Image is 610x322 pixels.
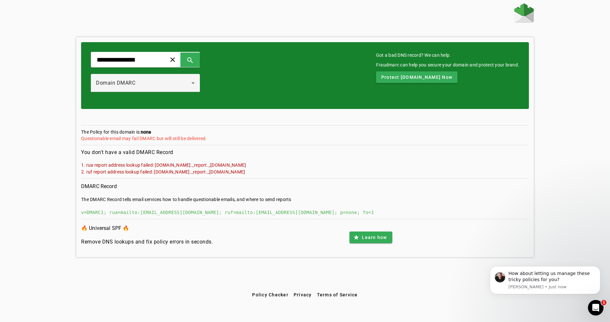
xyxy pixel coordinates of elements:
[81,209,529,216] div: v=DMARC1; rua=mailto:[EMAIL_ADDRESS][DOMAIN_NAME]; ruf=mailto:[EMAIL_ADDRESS][DOMAIN_NAME]; p=non...
[514,3,534,23] img: Fraudmarc Logo
[81,168,529,175] mat-error: 2. ruf report address lookup failed: [DOMAIN_NAME]._report._[DOMAIN_NAME]
[376,62,519,68] div: Fraudmarc can help you secure your domain and protect your brand.
[376,52,519,58] mat-card-title: Got a bad DNS record? We can help.
[362,234,387,241] span: Learn how
[81,149,529,156] h4: You don't have a valid DMARC Record
[252,292,288,297] span: Policy Checker
[250,289,291,301] button: Policy Checker
[81,224,213,233] h3: 🔥 Universal SPF 🔥
[81,135,529,142] div: Questionable email may fail DMARC but will still be delivered.
[141,129,152,135] strong: none
[81,238,213,246] h4: Remove DNS lookups and fix policy errors in seconds.
[96,80,135,86] span: Domain DMARC
[81,161,529,168] mat-error: 1. rua report address lookup failed: [DOMAIN_NAME]._report._[DOMAIN_NAME]
[294,292,312,297] span: Privacy
[314,289,360,301] button: Terms of Service
[381,74,452,80] span: Protect [DOMAIN_NAME] Now
[514,3,534,24] a: Home
[376,71,457,83] button: Protect [DOMAIN_NAME] Now
[81,182,529,191] h3: DMARC Record
[588,300,604,316] iframe: Intercom live chat
[601,300,606,305] span: 1
[81,129,529,145] section: The Policy for this domain is:
[317,292,358,297] span: Terms of Service
[291,289,314,301] button: Privacy
[349,232,392,243] button: Learn how
[480,258,610,319] iframe: Intercom notifications message
[81,196,529,203] div: The DMARC Record tells email services how to handle questionable emails, and where to send reports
